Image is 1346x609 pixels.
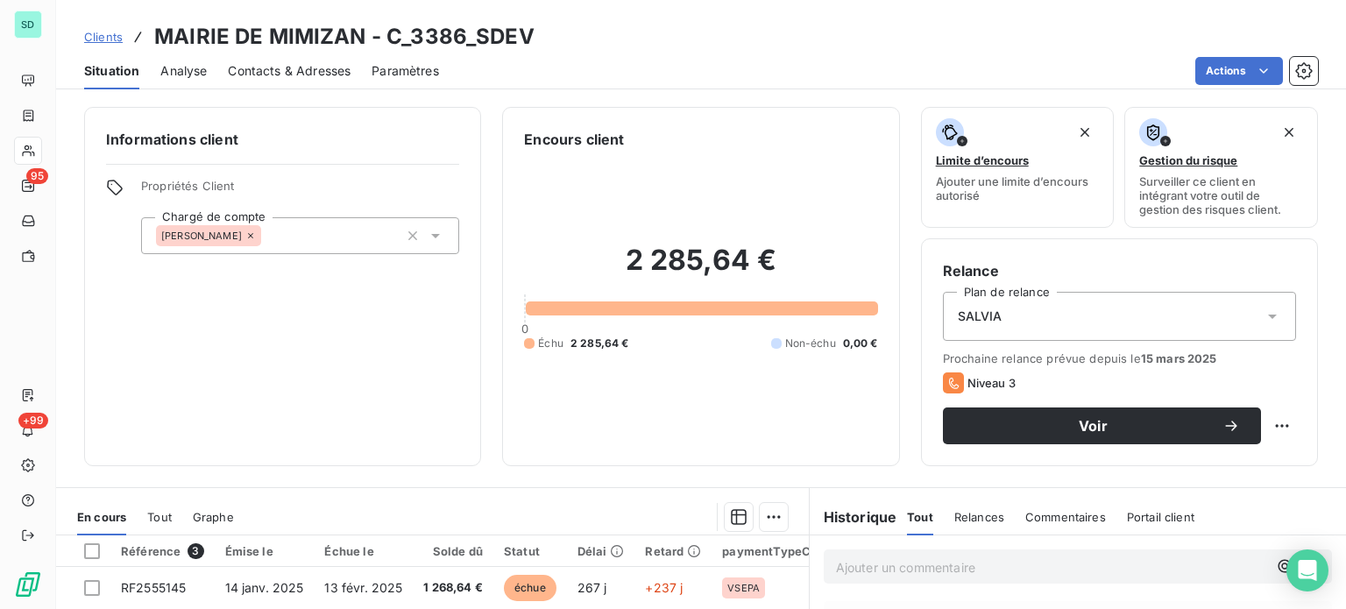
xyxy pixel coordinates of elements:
button: Gestion du risqueSurveiller ce client en intégrant votre outil de gestion des risques client. [1124,107,1318,228]
img: Logo LeanPay [14,570,42,598]
span: Analyse [160,62,207,80]
h2: 2 285,64 € [524,243,877,295]
div: Open Intercom Messenger [1286,549,1328,591]
span: Contacts & Adresses [228,62,351,80]
span: Surveiller ce client en intégrant votre outil de gestion des risques client. [1139,174,1303,216]
button: Voir [943,407,1261,444]
span: 95 [26,168,48,184]
span: 0,00 € [843,336,878,351]
span: Échu [538,336,563,351]
input: Ajouter une valeur [261,228,275,244]
span: Graphe [193,510,234,524]
span: Tout [907,510,933,524]
span: Non-échu [785,336,836,351]
span: 0 [521,322,528,336]
h6: Relance [943,260,1296,281]
span: échue [504,575,556,601]
span: Relances [954,510,1004,524]
span: Prochaine relance prévue depuis le [943,351,1296,365]
h6: Informations client [106,129,459,150]
a: Clients [84,28,123,46]
span: 3 [188,543,203,559]
div: Retard [645,544,701,558]
button: Actions [1195,57,1283,85]
span: 15 mars 2025 [1141,351,1217,365]
span: Gestion du risque [1139,153,1237,167]
span: Tout [147,510,172,524]
h3: MAIRIE DE MIMIZAN - C_3386_SDEV [154,21,535,53]
span: 13 févr. 2025 [324,580,402,595]
button: Limite d’encoursAjouter une limite d’encours autorisé [921,107,1115,228]
span: SALVIA [958,308,1002,325]
span: Paramètres [372,62,439,80]
div: Émise le [225,544,304,558]
span: Portail client [1127,510,1194,524]
span: Ajouter une limite d’encours autorisé [936,174,1100,202]
div: paymentTypeCode [722,544,832,558]
span: 267 j [577,580,607,595]
div: Statut [504,544,556,558]
div: Délai [577,544,625,558]
span: Clients [84,30,123,44]
span: Situation [84,62,139,80]
div: SD [14,11,42,39]
span: +237 j [645,580,683,595]
h6: Historique [810,506,897,528]
span: 14 janv. 2025 [225,580,304,595]
div: Solde dû [423,544,483,558]
span: RF2555145 [121,580,186,595]
span: +99 [18,413,48,428]
div: Échue le [324,544,402,558]
span: 2 285,64 € [570,336,629,351]
span: 1 268,64 € [423,579,483,597]
span: VSEPA [727,583,760,593]
h6: Encours client [524,129,624,150]
span: Limite d’encours [936,153,1029,167]
span: En cours [77,510,126,524]
span: Propriétés Client [141,179,459,203]
span: [PERSON_NAME] [161,230,242,241]
div: Référence [121,543,204,559]
span: Voir [964,419,1222,433]
span: Niveau 3 [967,376,1016,390]
span: Commentaires [1025,510,1106,524]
